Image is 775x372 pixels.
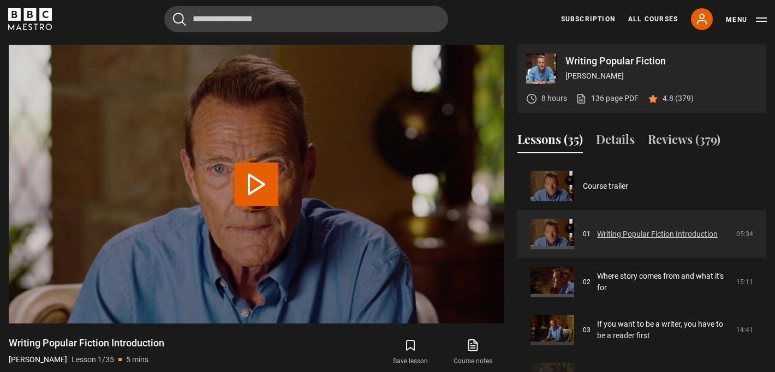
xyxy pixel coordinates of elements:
svg: BBC Maestro [8,8,52,30]
button: Details [596,130,635,153]
p: Lesson 1/35 [71,354,114,365]
button: Save lesson [379,337,442,368]
a: 136 page PDF [576,93,639,104]
a: All Courses [628,14,678,24]
h1: Writing Popular Fiction Introduction [9,337,164,350]
p: 8 hours [541,93,567,104]
a: Course notes [442,337,504,368]
a: Where story comes from and what it's for [597,271,730,293]
p: [PERSON_NAME] [9,354,67,365]
button: Reviews (379) [648,130,720,153]
video-js: Video Player [9,45,504,323]
p: Writing Popular Fiction [565,56,758,66]
button: Submit the search query [173,13,186,26]
a: Course trailer [583,181,628,192]
p: 5 mins [126,354,148,365]
button: Toggle navigation [726,14,767,25]
p: [PERSON_NAME] [565,70,758,82]
a: If you want to be a writer, you have to be a reader first [597,319,730,341]
a: Writing Popular Fiction Introduction [597,229,718,240]
button: Lessons (35) [517,130,583,153]
p: 4.8 (379) [663,93,694,104]
a: Subscription [561,14,615,24]
input: Search [164,6,448,32]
